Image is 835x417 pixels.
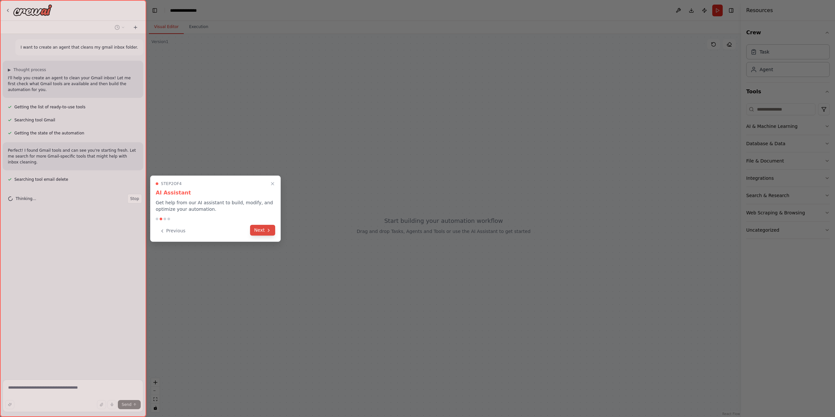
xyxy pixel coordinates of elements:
h3: AI Assistant [156,189,275,197]
button: Next [250,225,275,236]
button: Previous [156,225,189,236]
button: Hide left sidebar [150,6,159,15]
button: Close walkthrough [269,180,276,188]
span: Step 2 of 4 [161,181,182,186]
p: Get help from our AI assistant to build, modify, and optimize your automation. [156,199,275,212]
